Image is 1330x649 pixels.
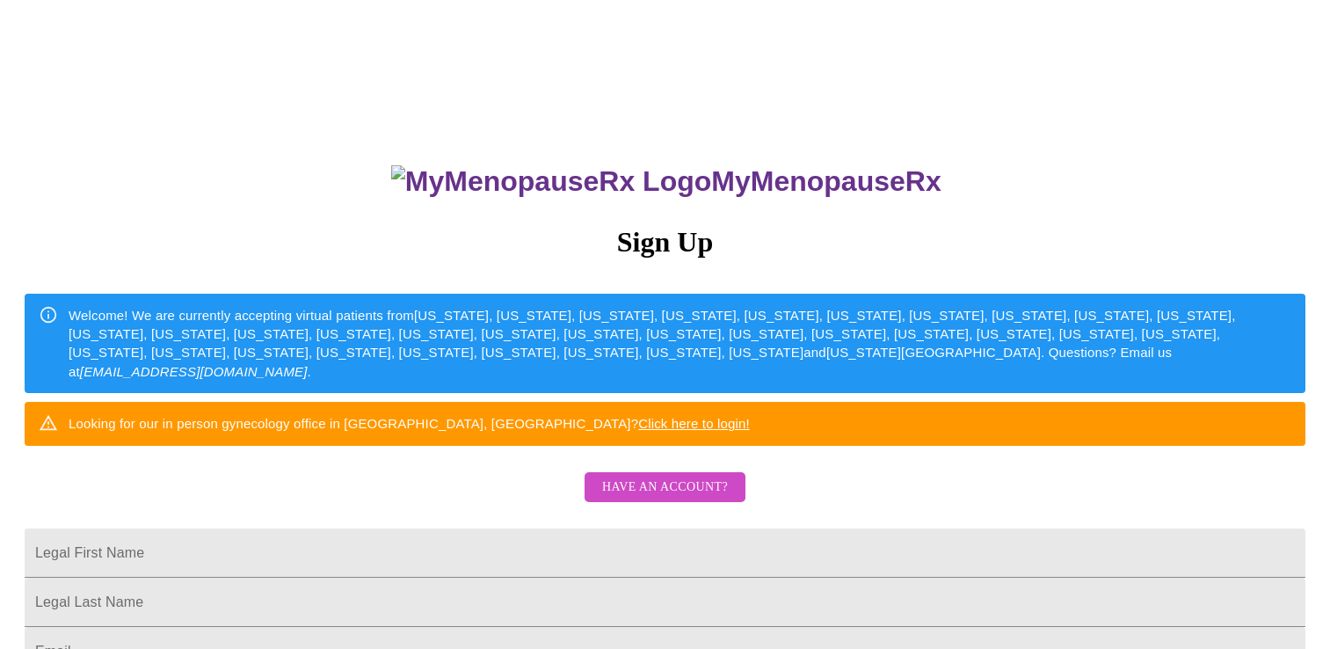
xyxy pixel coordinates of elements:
[27,165,1306,198] h3: MyMenopauseRx
[25,226,1305,259] h3: Sign Up
[580,492,750,507] a: Have an account?
[80,364,308,379] em: [EMAIL_ADDRESS][DOMAIN_NAME]
[69,407,750,440] div: Looking for our in person gynecology office in [GEOGRAPHIC_DATA], [GEOGRAPHIC_DATA]?
[585,472,745,503] button: Have an account?
[391,165,711,198] img: MyMenopauseRx Logo
[602,477,728,499] span: Have an account?
[638,416,750,431] a: Click here to login!
[69,299,1291,389] div: Welcome! We are currently accepting virtual patients from [US_STATE], [US_STATE], [US_STATE], [US...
